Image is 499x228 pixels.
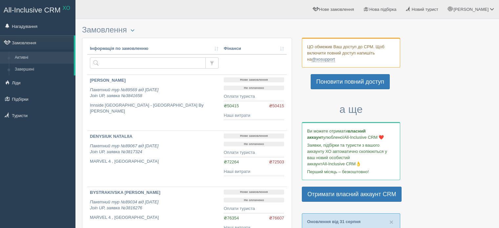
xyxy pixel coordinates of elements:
[311,74,390,89] a: Поновити повний доступ
[389,218,393,225] button: Close
[90,190,160,195] b: BYSTRAKIVSKA [PERSON_NAME]
[307,219,361,224] a: Оновлення від 31 серпня
[90,158,218,165] p: MARVEL 4 , [GEOGRAPHIC_DATA]
[224,46,284,52] a: Фінанси
[269,103,284,109] span: ₴50415
[312,57,335,62] a: @xosupport
[4,6,61,14] span: All-Inclusive CRM
[307,169,395,175] p: Перший місяць – безкоштовно!
[224,77,284,82] p: Нове замовлення
[90,57,206,69] input: Пошук за номером замовлення, ПІБ або паспортом туриста
[224,113,284,119] div: Наші витрати
[307,129,366,140] b: власний аккаунт
[344,135,384,140] span: All-Inclusive CRM ❤️
[90,199,158,211] i: Пакетний тур №89034 від [DATE] Join UP, заявка №3816276
[224,169,284,175] div: Наші витрати
[0,0,75,18] a: All-Inclusive CRM XO
[319,7,354,12] span: Нове замовлення
[224,198,284,203] p: Не оплачено
[369,7,397,12] span: Нова підбірка
[224,103,239,108] span: ₴50415
[12,52,74,64] a: Активні
[307,142,395,167] p: Заявки, підбірки та туристи з вашого аккаунту ХО автоматично скопіюються у ваш новий особистий ак...
[90,102,218,114] p: Innside [GEOGRAPHIC_DATA] - [GEOGRAPHIC_DATA] By [PERSON_NAME]
[87,75,221,131] a: [PERSON_NAME] Пакетний тур №89569 від [DATE]Join UP, заявка №3841658 Innside [GEOGRAPHIC_DATA] - ...
[302,104,400,115] h3: а ще
[82,26,292,34] h3: Замовлення
[302,38,400,68] div: ЦО обмежив Ваш доступ до СРМ. Щоб включити повний доступ напишіть на
[224,216,239,220] span: ₴76354
[63,5,70,11] sup: XO
[12,64,74,75] a: Завершені
[302,187,402,202] a: Отримати власний аккаунт CRM
[224,86,284,91] p: Не оплачено
[307,128,395,140] p: Ви можете отримати улюбленої
[90,46,218,52] a: Інформація по замовленню
[224,206,284,212] div: Оплати туриста
[224,93,284,100] div: Оплати туриста
[90,215,218,221] p: MARVEL 4 , [GEOGRAPHIC_DATA]
[224,150,284,156] div: Оплати туриста
[453,7,489,12] span: [PERSON_NAME]
[224,190,284,195] p: Нове замовлення
[90,134,133,139] b: DENYSIUK NATALIIA
[322,161,361,166] span: All-Inclusive CRM👌
[269,159,284,165] span: ₴72503
[87,131,221,187] a: DENYSIUK NATALIIA Пакетний тур №89067 від [DATE]Join UP, заявка №3817324 MARVEL 4 , [GEOGRAPHIC_D...
[90,143,158,155] i: Пакетний тур №89067 від [DATE] Join UP, заявка №3817324
[389,218,393,226] span: ×
[90,78,126,83] b: [PERSON_NAME]
[269,215,284,221] span: ₴76607
[224,134,284,138] p: Нове замовлення
[90,87,158,98] i: Пакетний тур №89569 від [DATE] Join UP, заявка №3841658
[224,142,284,147] p: Не оплачено
[412,7,438,12] span: Новий турист
[224,159,239,164] span: ₴72264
